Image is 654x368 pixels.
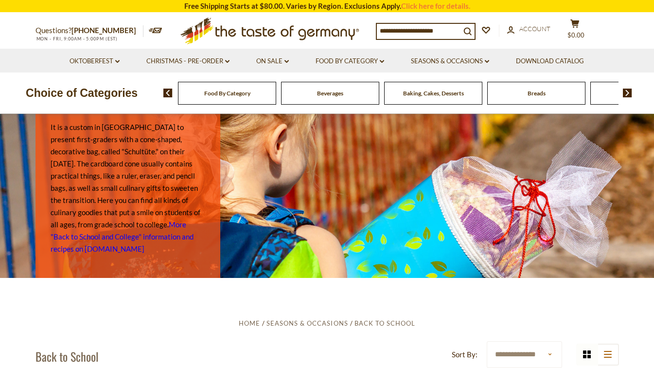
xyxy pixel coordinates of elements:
[163,89,173,97] img: previous arrow
[452,349,477,361] label: Sort By:
[266,319,348,327] a: Seasons & Occasions
[146,56,230,67] a: Christmas - PRE-ORDER
[35,24,143,37] p: Questions?
[204,90,250,97] a: Food By Category
[403,90,464,97] a: Baking, Cakes, Desserts
[256,56,289,67] a: On Sale
[71,26,136,35] a: [PHONE_NUMBER]
[35,349,99,364] h1: Back to School
[51,121,205,255] p: It is a custom in [GEOGRAPHIC_DATA] to present first-graders with a cone-shaped, decorative bag, ...
[507,24,550,35] a: Account
[411,56,489,67] a: Seasons & Occasions
[623,89,632,97] img: next arrow
[567,31,584,39] span: $0.00
[528,90,546,97] a: Breads
[317,90,343,97] a: Beverages
[401,1,470,10] a: Click here for details.
[239,319,260,327] a: Home
[70,56,120,67] a: Oktoberfest
[354,319,415,327] a: Back to School
[35,36,118,41] span: MON - FRI, 9:00AM - 5:00PM (EST)
[561,19,590,43] button: $0.00
[516,56,584,67] a: Download Catalog
[51,220,194,253] a: More "Back to School and College" information and recipes on [DOMAIN_NAME]
[519,25,550,33] span: Account
[316,56,384,67] a: Food By Category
